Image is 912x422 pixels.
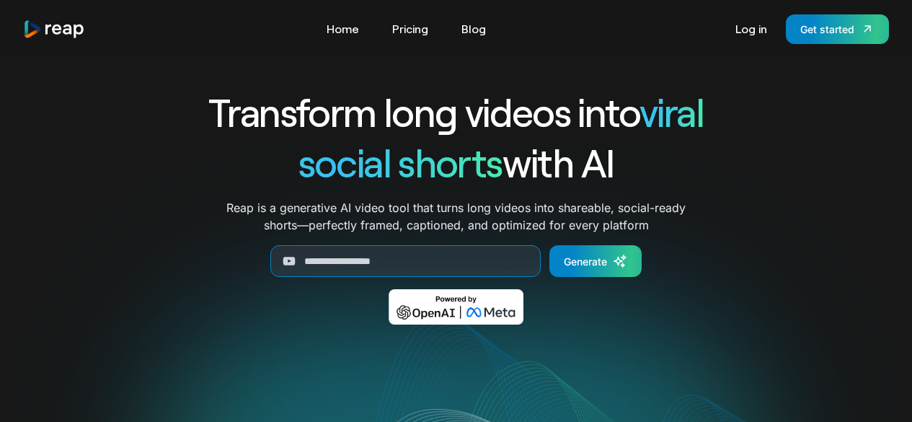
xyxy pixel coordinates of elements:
a: Generate [549,245,642,277]
a: Get started [786,14,889,44]
a: Blog [454,17,493,40]
div: Generate [564,254,607,269]
a: home [23,19,85,39]
h1: with AI [156,137,756,188]
img: Powered by OpenAI & Meta [389,289,523,325]
a: Log in [728,17,774,40]
img: reap logo [23,19,85,39]
p: Reap is a generative AI video tool that turns long videos into shareable, social-ready shorts—per... [226,199,686,234]
span: social shorts [298,139,503,185]
form: Generate Form [156,245,756,277]
div: Get started [800,22,854,37]
a: Pricing [385,17,435,40]
span: viral [639,88,704,135]
h1: Transform long videos into [156,87,756,137]
a: Home [319,17,366,40]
